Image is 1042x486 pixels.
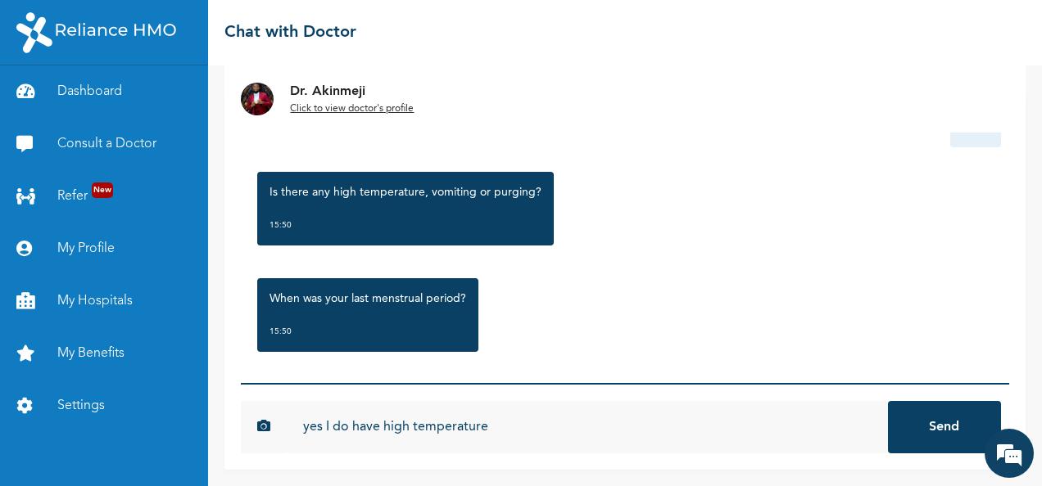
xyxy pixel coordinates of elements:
[92,182,113,198] span: New
[269,8,308,47] div: Minimize live chat window
[287,401,887,453] input: Chat with doctor
[241,83,274,115] img: Dr. undefined`
[95,155,226,321] span: We're online!
[8,345,312,403] textarea: Type your message and hit 'Enter'
[161,403,313,453] div: FAQs
[270,184,541,200] p: Is there any high temperature, vomiting or purging?
[8,431,161,443] span: Conversation
[30,82,66,123] img: d_794563401_company_1708531726252_794563401
[270,217,541,233] div: 15:50
[888,401,1001,453] button: Send
[270,323,466,340] div: 15:50
[270,290,466,307] p: When was your last menstrual period?
[85,92,275,113] div: Chat with us now
[290,82,414,101] p: Dr. Akinmeji
[224,20,356,45] h2: Chat with Doctor
[290,104,414,114] u: Click to view doctor's profile
[16,12,176,53] img: RelianceHMO's Logo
